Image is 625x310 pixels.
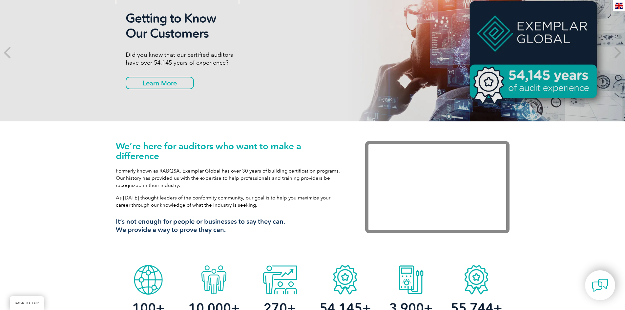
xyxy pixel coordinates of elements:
h2: Getting to Know Our Customers [126,11,372,41]
a: Learn More [126,77,194,89]
img: contact-chat.png [592,277,608,294]
h3: It’s not enough for people or businesses to say they can. We provide a way to prove they can. [116,217,345,234]
h1: We’re here for auditors who want to make a difference [116,141,345,161]
p: Did you know that our certified auditors have over 54,145 years of experience? [126,51,372,67]
iframe: Exemplar Global: Working together to make a difference [365,141,510,233]
p: As [DATE] thought leaders of the conformity community, our goal is to help you maximize your care... [116,194,345,209]
p: Formerly known as RABQSA, Exemplar Global has over 30 years of building certification programs. O... [116,167,345,189]
a: BACK TO TOP [10,296,44,310]
img: en [615,3,623,9]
